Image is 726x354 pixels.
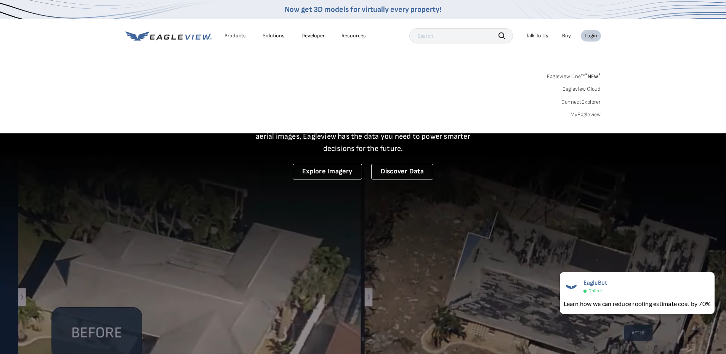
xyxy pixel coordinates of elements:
[263,32,285,39] div: Solutions
[547,71,601,80] a: Eagleview One™*NEW*
[301,32,325,39] a: Developer
[562,32,571,39] a: Buy
[564,299,711,308] div: Learn how we can reduce roofing estimate cost by 70%
[247,118,480,155] p: A new era starts here. Built on more than 3.5 billion high-resolution aerial images, Eagleview ha...
[571,111,601,118] a: MyEagleview
[371,164,433,179] a: Discover Data
[224,32,246,39] div: Products
[561,99,601,106] a: ConnectExplorer
[563,86,601,93] a: Eagleview Cloud
[526,32,548,39] div: Talk To Us
[293,164,362,179] a: Explore Imagery
[409,28,513,43] input: Search
[583,279,607,287] span: EagleBot
[585,73,601,80] span: NEW
[564,279,579,295] img: EagleBot
[341,32,366,39] div: Resources
[285,5,441,14] a: Now get 3D models for virtually every property!
[585,32,597,39] div: Login
[588,288,602,294] span: Online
